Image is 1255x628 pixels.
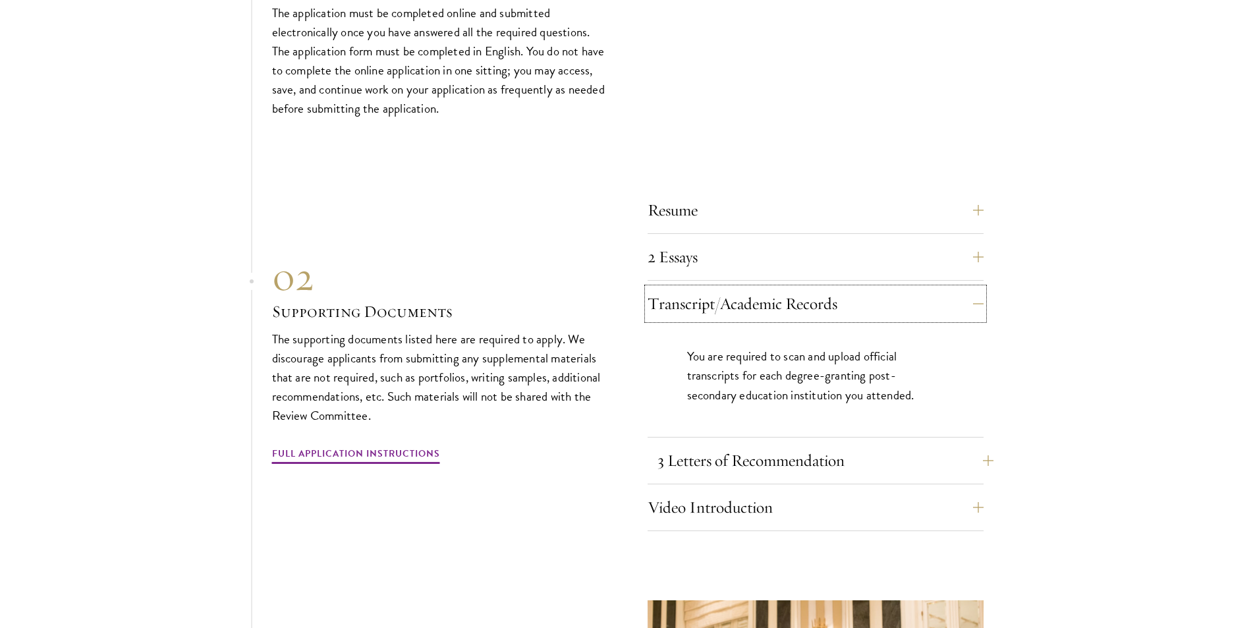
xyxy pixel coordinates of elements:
button: 2 Essays [648,241,984,273]
button: Video Introduction [648,492,984,523]
p: You are required to scan and upload official transcripts for each degree-granting post-secondary ... [687,347,944,404]
a: Full Application Instructions [272,445,440,466]
p: The application must be completed online and submitted electronically once you have answered all ... [272,3,608,118]
button: Transcript/Academic Records [648,288,984,320]
button: Resume [648,194,984,226]
h3: Supporting Documents [272,300,608,323]
p: The supporting documents listed here are required to apply. We discourage applicants from submitt... [272,329,608,425]
button: 3 Letters of Recommendation [657,445,993,476]
div: 02 [272,253,608,300]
